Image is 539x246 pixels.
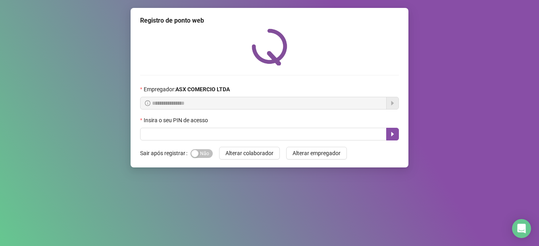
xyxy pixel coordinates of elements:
[225,149,273,158] span: Alterar colaborador
[175,86,230,92] strong: ASX COMERCIO LTDA
[219,147,280,160] button: Alterar colaborador
[389,131,396,137] span: caret-right
[140,116,213,125] label: Insira o seu PIN de acesso
[140,147,191,160] label: Sair após registrar
[140,16,399,25] div: Registro de ponto web
[144,85,230,94] span: Empregador :
[286,147,347,160] button: Alterar empregador
[145,100,150,106] span: info-circle
[252,29,287,65] img: QRPoint
[293,149,341,158] span: Alterar empregador
[512,219,531,238] div: Open Intercom Messenger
